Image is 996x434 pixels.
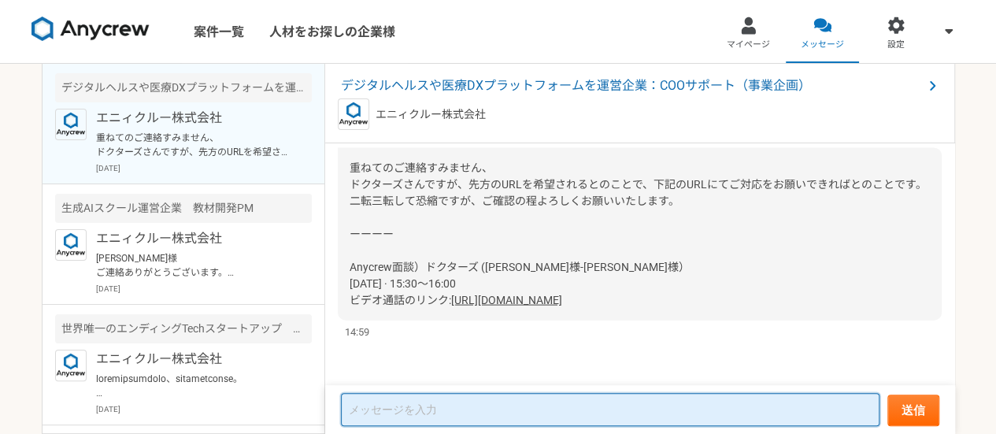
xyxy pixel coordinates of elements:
p: loremipsumdolo、sitametconse。 adip、EliTseDDoeius30te、incididuntutla7etdoloremagnaali、enimadminimve... [96,372,291,400]
span: メッセージ [801,39,844,51]
p: 重ねてのご連絡すみません、 ドクターズさんですが、先方のURLを希望されるとのことで、下記のURLにてご対応をお願いできればとのことです。二転三転して恐縮ですが、ご確認の程よろしくお願いいたしま... [96,131,291,159]
p: [PERSON_NAME]様 ご連絡ありがとうございます。 また日程調整ありがとうございます。 求人公開しましたのでそちらにてご連絡させていただきます。よろしくお願いいたします。 [96,251,291,280]
p: [DATE] [96,162,312,174]
a: [URL][DOMAIN_NAME] [451,294,562,306]
p: エニィクルー株式会社 [96,229,291,248]
p: エニィクルー株式会社 [96,109,291,128]
img: logo_text_blue_01.png [55,350,87,381]
span: 設定 [887,39,905,51]
p: エニィクルー株式会社 [376,106,486,123]
div: 生成AIスクール運営企業 教材開発PM [55,194,312,223]
p: エニィクルー株式会社 [96,350,291,369]
img: logo_text_blue_01.png [338,98,369,130]
div: デジタルヘルスや医療DXプラットフォームを運営企業：COOサポート（事業企画） [55,73,312,102]
img: 8DqYSo04kwAAAAASUVORK5CYII= [31,17,150,42]
span: 重ねてのご連絡すみません、 ドクターズさんですが、先方のURLを希望されるとのことで、下記のURLにてご対応をお願いできればとのことです。二転三転して恐縮ですが、ご確認の程よろしくお願いいたしま... [350,161,927,306]
div: 世界唯一のエンディングTechスタートアップ メディア企画・事業開発 [55,314,312,343]
span: 14:59 [345,325,369,339]
img: logo_text_blue_01.png [55,109,87,140]
img: logo_text_blue_01.png [55,229,87,261]
p: [DATE] [96,403,312,415]
p: [DATE] [96,283,312,295]
span: デジタルヘルスや医療DXプラットフォームを運営企業：COOサポート（事業企画） [341,76,923,95]
span: マイページ [727,39,770,51]
button: 送信 [887,395,939,426]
